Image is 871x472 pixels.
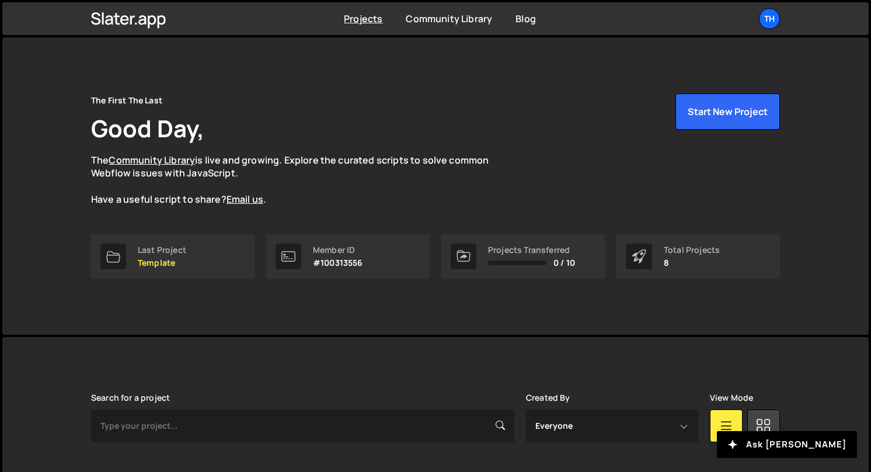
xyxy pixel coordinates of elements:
[313,258,363,268] p: #100313556
[138,245,186,255] div: Last Project
[664,245,720,255] div: Total Projects
[710,393,753,402] label: View Mode
[406,12,492,25] a: Community Library
[91,393,170,402] label: Search for a project
[138,258,186,268] p: Template
[91,154,511,206] p: The is live and growing. Explore the curated scripts to solve common Webflow issues with JavaScri...
[91,112,204,144] h1: Good Day,
[344,12,382,25] a: Projects
[553,258,575,268] span: 0 / 10
[91,409,514,442] input: Type your project...
[109,154,195,166] a: Community Library
[675,93,780,130] button: Start New Project
[91,234,255,279] a: Last Project Template
[91,93,162,107] div: The First The Last
[717,431,857,458] button: Ask [PERSON_NAME]
[313,245,363,255] div: Member ID
[664,258,720,268] p: 8
[526,393,570,402] label: Created By
[759,8,780,29] a: Th
[488,245,575,255] div: Projects Transferred
[515,12,536,25] a: Blog
[227,193,263,206] a: Email us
